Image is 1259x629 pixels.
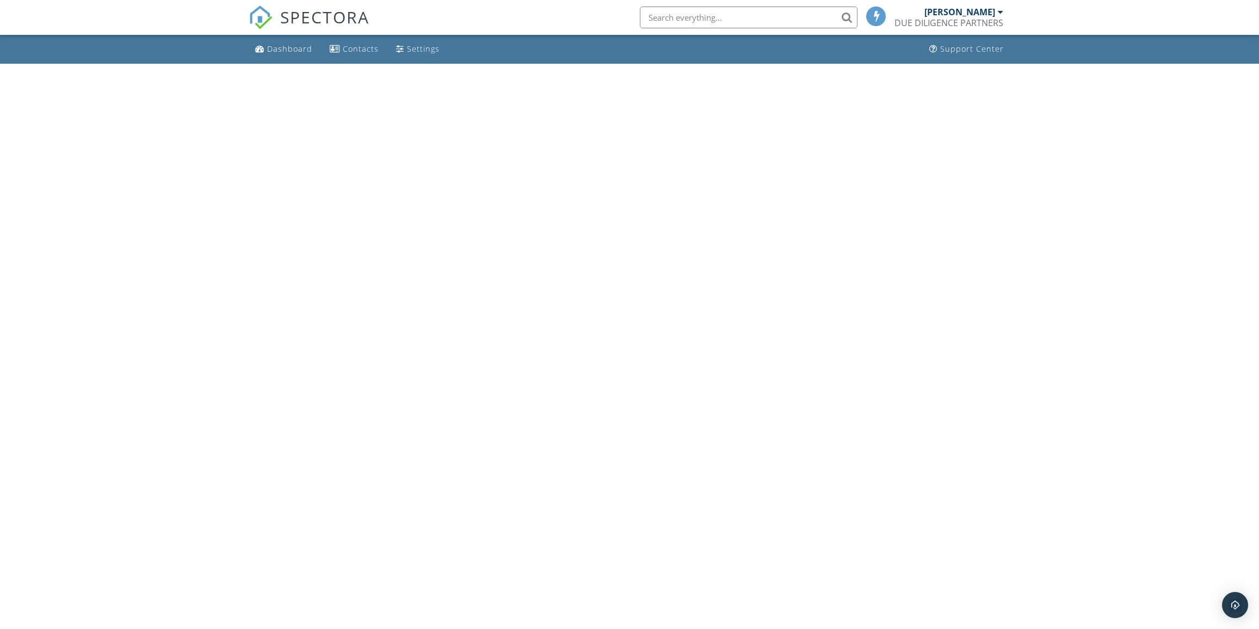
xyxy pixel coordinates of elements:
[407,44,440,54] div: Settings
[251,39,317,59] a: Dashboard
[640,7,857,28] input: Search everything...
[325,39,383,59] a: Contacts
[249,5,273,29] img: The Best Home Inspection Software - Spectora
[343,44,379,54] div: Contacts
[249,15,369,38] a: SPECTORA
[1222,592,1248,618] div: Open Intercom Messenger
[280,5,369,28] span: SPECTORA
[267,44,312,54] div: Dashboard
[925,39,1008,59] a: Support Center
[894,17,1003,28] div: DUE DILIGENCE PARTNERS
[940,44,1004,54] div: Support Center
[924,7,995,17] div: [PERSON_NAME]
[392,39,444,59] a: Settings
